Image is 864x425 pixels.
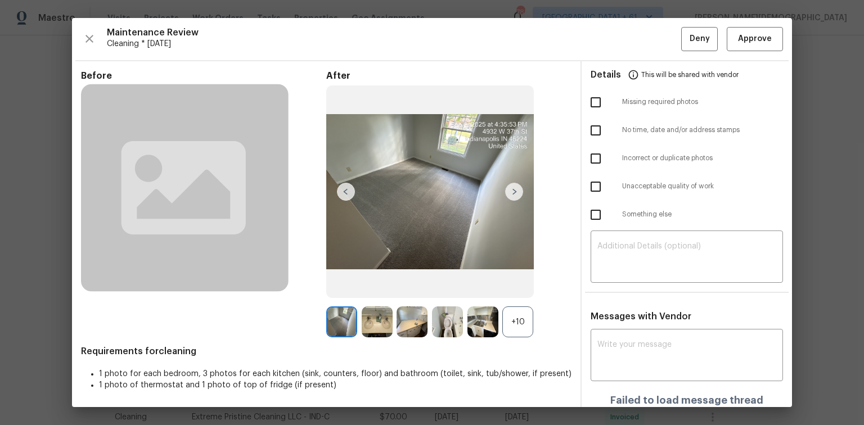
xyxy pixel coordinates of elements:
button: Approve [727,27,783,51]
div: No time, date and/or address stamps [582,116,792,144]
span: Unacceptable quality of work [622,182,783,191]
span: Approve [738,32,772,46]
div: Something else [582,201,792,229]
span: Maintenance Review [107,27,681,38]
li: 1 photo of thermostat and 1 photo of top of fridge (if present) [99,379,571,391]
span: Incorrect or duplicate photos [622,153,783,163]
div: Missing required photos [582,88,792,116]
span: This will be shared with vendor [641,61,739,88]
span: Requirements for cleaning [81,346,571,357]
img: right-chevron-button-url [505,183,523,201]
button: Deny [681,27,718,51]
span: Missing required photos [622,97,783,107]
span: No time, date and/or address stamps [622,125,783,135]
div: +10 [502,306,533,337]
span: Details [591,61,621,88]
div: Incorrect or duplicate photos [582,144,792,173]
span: Before [81,70,326,82]
h4: Failed to load message thread [591,395,783,406]
img: left-chevron-button-url [337,183,355,201]
span: After [326,70,571,82]
div: Unacceptable quality of work [582,173,792,201]
span: Deny [690,32,710,46]
span: Messages with Vendor [591,312,691,321]
span: Cleaning * [DATE] [107,38,681,49]
span: Something else [622,210,783,219]
li: 1 photo for each bedroom, 3 photos for each kitchen (sink, counters, floor) and bathroom (toilet,... [99,368,571,379]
